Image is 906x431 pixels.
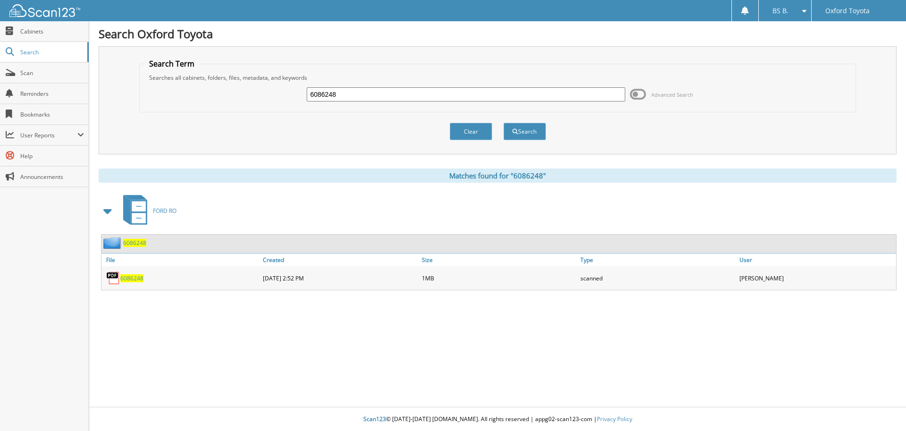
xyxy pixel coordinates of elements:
div: [DATE] 2:52 PM [260,269,419,287]
iframe: Chat Widget [859,386,906,431]
legend: Search Term [144,59,199,69]
span: Scan [20,69,84,77]
span: Advanced Search [651,91,693,98]
span: Cabinets [20,27,84,35]
span: User Reports [20,131,77,139]
span: FORD RO [153,207,176,215]
a: 6086248 [120,274,143,282]
div: © [DATE]-[DATE] [DOMAIN_NAME]. All rights reserved | appg02-scan123-com | [89,408,906,431]
div: 1MB [419,269,579,287]
button: Search [503,123,546,140]
a: 6086248 [123,239,146,247]
a: Size [419,254,579,266]
div: [PERSON_NAME] [737,269,896,287]
h1: Search Oxford Toyota [99,26,897,42]
button: Clear [450,123,492,140]
div: Searches all cabinets, folders, files, metadata, and keywords [144,74,851,82]
a: User [737,254,896,266]
span: Search [20,48,83,56]
img: folder2.png [103,237,123,249]
a: FORD RO [117,192,176,229]
a: File [101,254,260,266]
span: Scan123 [363,415,386,423]
span: Reminders [20,90,84,98]
span: Bookmarks [20,110,84,118]
span: BS B. [772,8,789,14]
span: Help [20,152,84,160]
span: Announcements [20,173,84,181]
a: Created [260,254,419,266]
img: PDF.png [106,271,120,285]
a: Type [578,254,737,266]
a: Privacy Policy [597,415,632,423]
div: Matches found for "6086248" [99,169,897,183]
div: scanned [578,269,737,287]
img: scan123-logo-white.svg [9,4,80,17]
span: Oxford Toyota [825,8,870,14]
